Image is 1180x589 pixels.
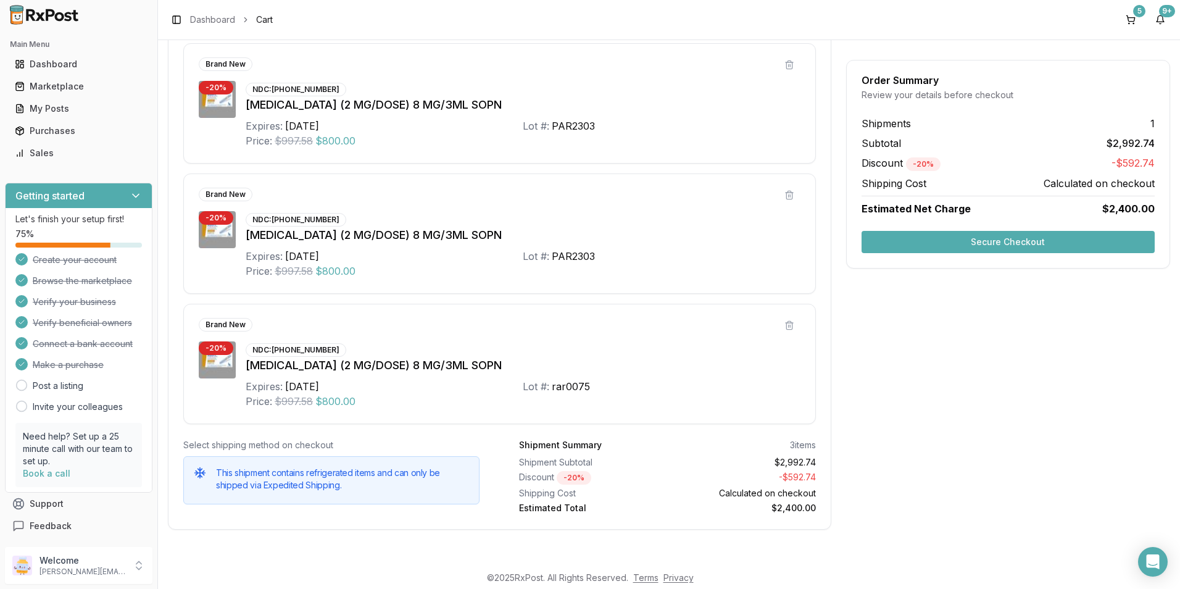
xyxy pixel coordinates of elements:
a: Post a listing [33,380,83,392]
button: 5 [1121,10,1141,30]
div: [DATE] [285,249,319,264]
span: Shipments [862,116,911,131]
div: My Posts [15,102,143,115]
span: $997.58 [275,264,313,278]
div: - 20 % [199,81,233,94]
div: 3 items [790,439,816,451]
a: Dashboard [190,14,235,26]
div: Brand New [199,57,252,71]
div: - 20 % [199,341,233,355]
a: Sales [10,142,147,164]
a: Purchases [10,120,147,142]
div: Order Summary [862,75,1155,85]
span: Calculated on checkout [1044,176,1155,191]
span: Shipping Cost [862,176,926,191]
div: 9+ [1159,5,1175,17]
button: Support [5,493,152,515]
span: $997.58 [275,394,313,409]
div: Select shipping method on checkout [183,439,480,451]
div: Lot #: [523,119,549,133]
span: $997.58 [275,133,313,148]
h3: Getting started [15,188,85,203]
div: [MEDICAL_DATA] (2 MG/DOSE) 8 MG/3ML SOPN [246,96,800,114]
div: NDC: [PHONE_NUMBER] [246,83,346,96]
img: Ozempic (2 MG/DOSE) 8 MG/3ML SOPN [199,211,236,248]
div: Shipping Cost [519,487,662,499]
div: PAR2303 [552,249,595,264]
span: $2,992.74 [1107,136,1155,151]
img: RxPost Logo [5,5,84,25]
span: Connect a bank account [33,338,133,350]
img: Ozempic (2 MG/DOSE) 8 MG/3ML SOPN [199,81,236,118]
span: $2,400.00 [1102,201,1155,216]
span: $800.00 [315,264,355,278]
nav: breadcrumb [190,14,273,26]
span: $800.00 [315,133,355,148]
div: Brand New [199,318,252,332]
h5: This shipment contains refrigerated items and can only be shipped via Expedited Shipping. [216,467,469,491]
div: NDC: [PHONE_NUMBER] [246,343,346,357]
div: Expires: [246,119,283,133]
div: [MEDICAL_DATA] (2 MG/DOSE) 8 MG/3ML SOPN [246,357,800,374]
a: Book a call [23,468,70,478]
button: Feedback [5,515,152,537]
a: Marketplace [10,75,147,98]
div: PAR2303 [552,119,595,133]
img: Ozempic (2 MG/DOSE) 8 MG/3ML SOPN [199,341,236,378]
div: Brand New [199,188,252,201]
button: Dashboard [5,54,152,74]
span: Create your account [33,254,117,266]
p: Welcome [39,554,125,567]
div: NDC: [PHONE_NUMBER] [246,213,346,227]
div: [DATE] [285,379,319,394]
div: Price: [246,133,272,148]
div: Marketplace [15,80,143,93]
button: 9+ [1150,10,1170,30]
span: -$592.74 [1111,156,1155,171]
div: Review your details before checkout [862,89,1155,101]
div: [MEDICAL_DATA] (2 MG/DOSE) 8 MG/3ML SOPN [246,227,800,244]
div: - $592.74 [672,471,815,485]
a: Invite your colleagues [33,401,123,413]
div: Lot #: [523,249,549,264]
a: Terms [633,572,659,583]
div: Estimated Total [519,502,662,514]
div: $2,992.74 [672,456,815,469]
div: - 20 % [199,211,233,225]
div: Dashboard [15,58,143,70]
div: $2,400.00 [672,502,815,514]
div: Shipment Subtotal [519,456,662,469]
span: Verify your business [33,296,116,308]
span: 75 % [15,228,34,240]
div: Discount [519,471,662,485]
a: My Posts [10,98,147,120]
button: My Posts [5,99,152,119]
span: Verify beneficial owners [33,317,132,329]
h2: Main Menu [10,40,147,49]
button: Secure Checkout [862,231,1155,253]
p: Let's finish your setup first! [15,213,142,225]
div: Expires: [246,249,283,264]
div: rar0075 [552,379,590,394]
p: Need help? Set up a 25 minute call with our team to set up. [23,430,135,467]
div: [DATE] [285,119,319,133]
p: [PERSON_NAME][EMAIL_ADDRESS][DOMAIN_NAME] [39,567,125,577]
span: Subtotal [862,136,901,151]
div: Price: [246,394,272,409]
span: Discount [862,157,941,169]
div: Open Intercom Messenger [1138,547,1168,577]
span: 1 [1150,116,1155,131]
span: Browse the marketplace [33,275,132,287]
button: Purchases [5,121,152,141]
span: Cart [256,14,273,26]
div: Shipment Summary [519,439,602,451]
div: Purchases [15,125,143,137]
div: Lot #: [523,379,549,394]
a: Privacy [663,572,694,583]
div: Expires: [246,379,283,394]
div: 5 [1133,5,1145,17]
img: User avatar [12,556,32,575]
a: Dashboard [10,53,147,75]
button: Sales [5,143,152,163]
